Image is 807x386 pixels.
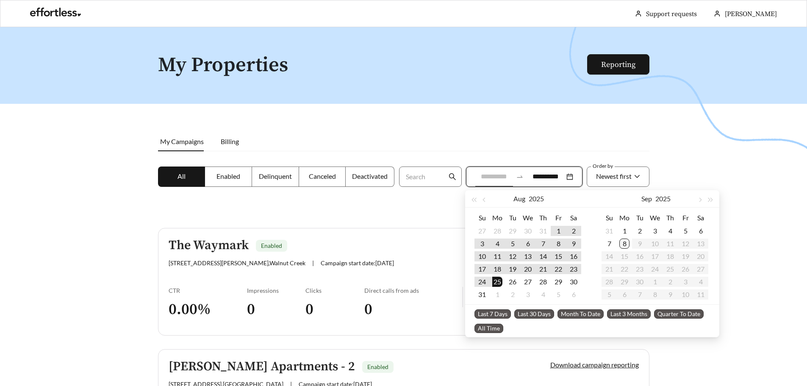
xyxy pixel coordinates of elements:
[617,211,632,225] th: Mo
[601,60,635,69] a: Reporting
[507,264,518,274] div: 19
[654,309,704,319] span: Quarter To Date
[535,237,551,250] td: 2025-08-07
[569,289,579,300] div: 6
[566,275,581,288] td: 2025-08-30
[632,211,647,225] th: Tu
[557,309,604,319] span: Month To Date
[462,287,463,307] img: line
[523,264,533,274] div: 20
[507,226,518,236] div: 29
[507,251,518,261] div: 12
[474,211,490,225] th: Su
[474,250,490,263] td: 2025-08-10
[492,277,502,287] div: 25
[169,300,247,319] h3: 0.00 %
[725,10,777,18] span: [PERSON_NAME]
[177,172,186,180] span: All
[569,251,579,261] div: 16
[632,225,647,237] td: 2025-09-02
[490,250,505,263] td: 2025-08-11
[607,309,651,319] span: Last 3 Months
[551,211,566,225] th: Fr
[169,239,249,253] h5: The Waymark
[492,289,502,300] div: 1
[646,10,697,18] a: Support requests
[529,190,544,207] button: 2025
[477,226,487,236] div: 27
[553,251,563,261] div: 15
[507,277,518,287] div: 26
[569,239,579,249] div: 9
[474,288,490,301] td: 2025-08-31
[535,263,551,275] td: 2025-08-21
[520,211,535,225] th: We
[566,250,581,263] td: 2025-08-16
[474,309,511,319] span: Last 7 Days
[551,237,566,250] td: 2025-08-08
[490,263,505,275] td: 2025-08-18
[602,211,617,225] th: Su
[364,287,462,294] div: Direct calls from ads
[523,239,533,249] div: 6
[490,211,505,225] th: Mo
[505,263,520,275] td: 2025-08-19
[566,288,581,301] td: 2025-09-06
[520,225,535,237] td: 2025-07-30
[367,363,388,370] span: Enabled
[158,228,649,336] a: The WaymarkEnabled[STREET_ADDRESS][PERSON_NAME],Walnut Creek|Campaign start date:[DATE]Download c...
[550,361,639,369] a: Download campaign reporting
[535,275,551,288] td: 2025-08-28
[535,250,551,263] td: 2025-08-14
[169,287,247,294] div: CTR
[516,173,524,181] span: swap-right
[492,264,502,274] div: 18
[305,300,364,319] h3: 0
[569,277,579,287] div: 30
[602,237,617,250] td: 2025-09-07
[619,226,630,236] div: 1
[538,277,548,287] div: 28
[553,264,563,274] div: 22
[680,226,691,236] div: 5
[449,173,456,181] span: search
[490,288,505,301] td: 2025-09-01
[538,239,548,249] div: 7
[678,225,693,237] td: 2025-09-05
[523,277,533,287] div: 27
[352,172,388,180] span: Deactivated
[596,172,632,180] span: Newest first
[655,190,671,207] button: 2025
[474,275,490,288] td: 2025-08-24
[617,237,632,250] td: 2025-09-08
[474,225,490,237] td: 2025-07-27
[490,275,505,288] td: 2025-08-25
[305,287,364,294] div: Clicks
[520,237,535,250] td: 2025-08-06
[158,54,588,77] h1: My Properties
[553,226,563,236] div: 1
[551,275,566,288] td: 2025-08-29
[647,211,663,225] th: We
[505,225,520,237] td: 2025-07-29
[520,275,535,288] td: 2025-08-27
[505,275,520,288] td: 2025-08-26
[604,226,614,236] div: 31
[551,225,566,237] td: 2025-08-01
[538,264,548,274] div: 21
[492,239,502,249] div: 4
[569,226,579,236] div: 2
[492,226,502,236] div: 28
[247,300,306,319] h3: 0
[538,251,548,261] div: 14
[309,172,336,180] span: Canceled
[364,300,462,319] h3: 0
[523,251,533,261] div: 13
[663,225,678,237] td: 2025-09-04
[516,173,524,181] span: to
[566,237,581,250] td: 2025-08-09
[505,237,520,250] td: 2025-08-05
[523,289,533,300] div: 3
[221,137,239,145] span: Billing
[553,239,563,249] div: 8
